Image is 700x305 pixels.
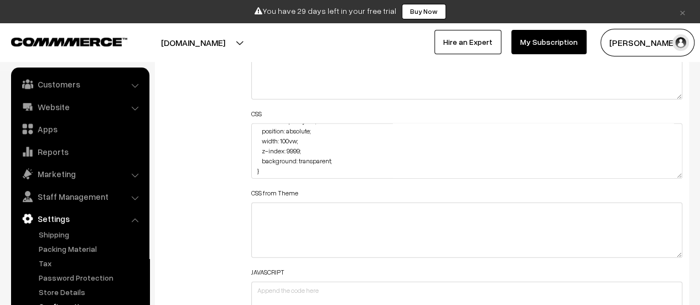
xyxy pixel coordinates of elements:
a: Tax [36,257,146,269]
a: Website [14,97,146,117]
button: [DOMAIN_NAME] [122,29,264,56]
a: Marketing [14,164,146,184]
img: COMMMERCE [11,38,127,46]
a: Staff Management [14,187,146,206]
a: Settings [14,209,146,229]
a: Buy Now [402,4,446,19]
a: Customers [14,74,146,94]
a: Hire an Expert [434,30,501,54]
a: Apps [14,119,146,139]
button: [PERSON_NAME] [600,29,694,56]
textarea: div#offerText { display: none; } #headerBottom { background: transparent !important; margin-top: ... [251,123,682,179]
label: CSS from Theme [251,188,298,198]
div: You have 29 days left in your free trial [4,4,696,19]
a: Packing Material [36,243,146,255]
a: COMMMERCE [11,34,108,48]
a: Reports [14,142,146,162]
img: user [672,34,689,51]
label: JAVASCRIPT [251,267,284,277]
a: Store Details [36,286,146,298]
a: Shipping [36,229,146,240]
a: Password Protection [36,272,146,283]
a: × [675,5,690,18]
label: CSS [251,109,262,119]
a: My Subscription [511,30,587,54]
